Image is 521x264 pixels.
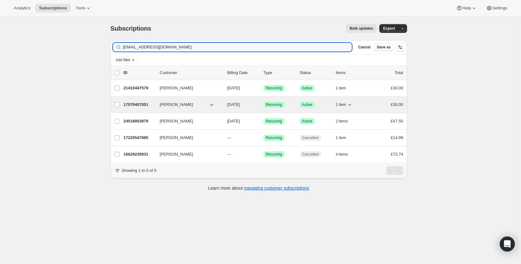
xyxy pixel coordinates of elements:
button: 1 item [336,133,353,142]
div: 21410447579[PERSON_NAME][DATE]SuccessRecurringSuccessActive1 item£30.00 [124,84,403,92]
span: [PERSON_NAME] [160,102,193,108]
p: Billing Date [227,70,258,76]
div: IDCustomerBilling DateTypeStatusItemsTotal [124,70,403,76]
button: [PERSON_NAME] [156,133,219,143]
button: Analytics [10,4,34,12]
span: Settings [492,6,507,11]
button: 1 item [336,84,353,92]
button: [PERSON_NAME] [156,83,219,93]
p: ID [124,70,155,76]
span: Cancelled [302,135,319,140]
p: Total [395,70,403,76]
button: Add filter [113,56,138,64]
button: 1 item [336,100,353,109]
div: Open Intercom Messenger [500,237,515,252]
button: [PERSON_NAME] [156,116,219,126]
span: £14.99 [391,135,403,140]
span: --- [227,152,231,157]
span: [PERSON_NAME] [160,85,193,91]
button: Tools [72,4,95,12]
p: Learn more about [208,185,309,191]
p: 17070457051 [124,102,155,108]
span: £30.00 [391,86,403,90]
span: Subscriptions [39,6,67,11]
p: 21410447579 [124,85,155,91]
p: Customer [160,70,222,76]
span: Cancel [358,45,370,50]
span: [DATE] [227,86,240,90]
span: Subscriptions [111,25,151,32]
button: 2 items [336,117,355,126]
span: Add filter [116,57,130,62]
span: Recurring [266,135,282,140]
button: [PERSON_NAME] [156,149,219,159]
span: Save as [377,45,391,50]
nav: Pagination [386,166,403,175]
span: --- [227,135,231,140]
div: 16629235931[PERSON_NAME]---SuccessRecurringCancelled4 items£73.74 [124,150,403,159]
button: Settings [482,4,511,12]
p: Status [300,70,331,76]
button: Help [452,4,481,12]
span: Export [383,26,395,31]
button: Save as [374,43,393,51]
span: Help [462,6,471,11]
a: managing customer subscriptions [244,186,309,191]
span: [DATE] [227,102,240,107]
span: £30.00 [391,102,403,107]
span: Active [302,119,312,124]
span: Active [302,102,312,107]
div: Type [263,70,295,76]
button: Cancel [356,43,373,51]
span: [DATE] [227,119,240,123]
button: Sort the results [396,43,405,52]
span: [PERSON_NAME] [160,118,193,124]
span: Active [302,86,312,91]
span: Recurring [266,119,282,124]
button: Bulk updates [346,24,377,33]
div: Items [336,70,367,76]
span: Recurring [266,102,282,107]
p: 17225547995 [124,135,155,141]
button: Subscriptions [35,4,71,12]
input: Filter subscribers [123,43,352,52]
span: Recurring [266,152,282,157]
span: [PERSON_NAME] [160,135,193,141]
p: 16629235931 [124,151,155,157]
div: 24516853979[PERSON_NAME][DATE]SuccessRecurringSuccessActive2 items£47.50 [124,117,403,126]
p: 24516853979 [124,118,155,124]
span: £47.50 [391,119,403,123]
p: Showing 1 to 5 of 5 [122,167,156,174]
span: 4 items [336,152,348,157]
span: 1 item [336,102,346,107]
span: Analytics [14,6,30,11]
button: [PERSON_NAME] [156,100,219,110]
span: Recurring [266,86,282,91]
span: [PERSON_NAME] [160,151,193,157]
span: 1 item [336,135,346,140]
span: Cancelled [302,152,319,157]
span: Tools [76,6,85,11]
span: £73.74 [391,152,403,157]
button: Export [379,24,399,33]
div: 17070457051[PERSON_NAME][DATE]SuccessRecurringSuccessActive1 item£30.00 [124,100,403,109]
span: 1 item [336,86,346,91]
span: 2 items [336,119,348,124]
span: Bulk updates [350,26,373,31]
div: 17225547995[PERSON_NAME]---SuccessRecurringCancelled1 item£14.99 [124,133,403,142]
button: 4 items [336,150,355,159]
